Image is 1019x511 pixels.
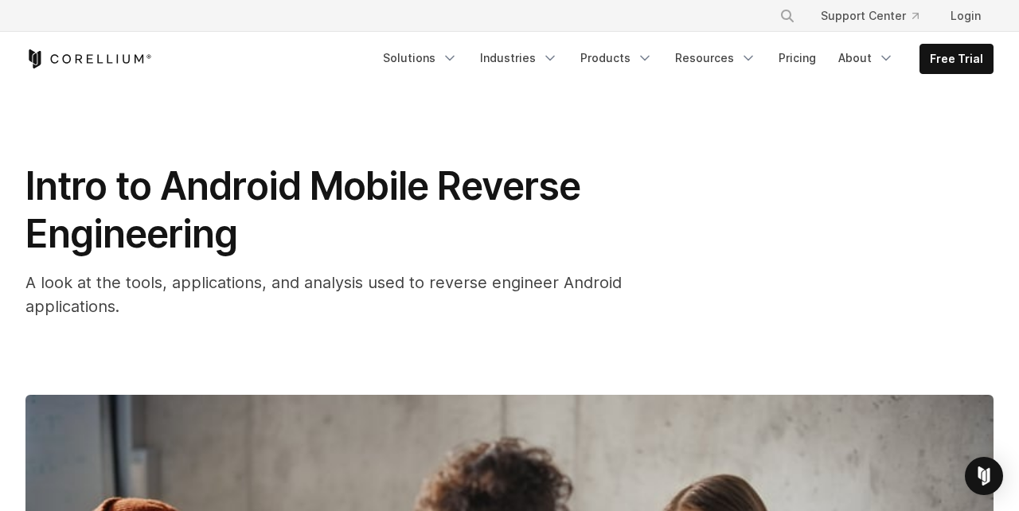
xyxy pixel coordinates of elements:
span: Intro to Android Mobile Reverse Engineering [25,162,580,257]
a: Login [938,2,994,30]
a: About [829,44,904,72]
a: Support Center [808,2,931,30]
a: Pricing [769,44,826,72]
div: Navigation Menu [373,44,994,74]
span: A look at the tools, applications, and analysis used to reverse engineer Android applications. [25,273,622,316]
a: Corellium Home [25,49,152,68]
div: Open Intercom Messenger [965,457,1003,495]
a: Free Trial [920,45,993,73]
a: Resources [666,44,766,72]
button: Search [773,2,802,30]
a: Products [571,44,662,72]
a: Solutions [373,44,467,72]
div: Navigation Menu [760,2,994,30]
a: Industries [470,44,568,72]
